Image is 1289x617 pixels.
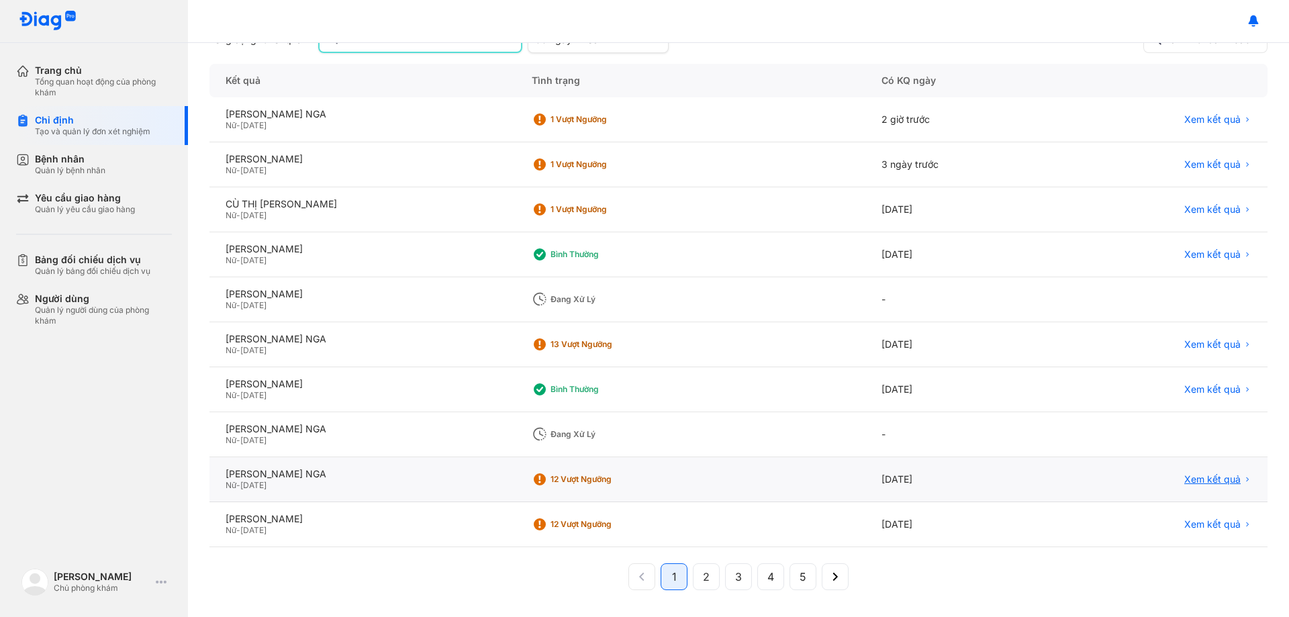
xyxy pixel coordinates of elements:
[226,108,499,120] div: [PERSON_NAME] NGA
[35,305,172,326] div: Quản lý người dùng của phòng khám
[226,288,499,300] div: [PERSON_NAME]
[551,249,658,260] div: Bình thường
[865,277,1056,322] div: -
[35,126,150,137] div: Tạo và quản lý đơn xét nghiệm
[865,232,1056,277] div: [DATE]
[551,474,658,485] div: 12 Vượt ngưỡng
[703,569,710,585] span: 2
[1184,158,1241,171] span: Xem kết quả
[35,165,105,176] div: Quản lý bệnh nhân
[226,198,499,210] div: CÙ THỊ [PERSON_NAME]
[757,563,784,590] button: 4
[226,390,236,400] span: Nữ
[236,390,240,400] span: -
[551,429,658,440] div: Đang xử lý
[865,97,1056,142] div: 2 giờ trước
[226,210,236,220] span: Nữ
[240,435,267,445] span: [DATE]
[240,255,267,265] span: [DATE]
[1184,113,1241,126] span: Xem kết quả
[735,569,742,585] span: 3
[226,423,499,435] div: [PERSON_NAME] NGA
[21,569,48,596] img: logo
[865,412,1056,457] div: -
[725,563,752,590] button: 3
[226,243,499,255] div: [PERSON_NAME]
[226,120,236,130] span: Nữ
[865,64,1056,97] div: Có KQ ngày
[19,11,77,32] img: logo
[35,153,105,165] div: Bệnh nhân
[35,114,150,126] div: Chỉ định
[226,378,499,390] div: [PERSON_NAME]
[236,255,240,265] span: -
[35,64,172,77] div: Trang chủ
[54,583,150,594] div: Chủ phòng khám
[672,569,677,585] span: 1
[865,322,1056,367] div: [DATE]
[865,502,1056,547] div: [DATE]
[551,339,658,350] div: 13 Vượt ngưỡng
[240,525,267,535] span: [DATE]
[226,255,236,265] span: Nữ
[767,569,774,585] span: 4
[240,165,267,175] span: [DATE]
[236,525,240,535] span: -
[1184,338,1241,350] span: Xem kết quả
[226,300,236,310] span: Nữ
[236,210,240,220] span: -
[35,192,135,204] div: Yêu cầu giao hàng
[865,457,1056,502] div: [DATE]
[226,435,236,445] span: Nữ
[240,300,267,310] span: [DATE]
[551,204,658,215] div: 1 Vượt ngưỡng
[551,519,658,530] div: 12 Vượt ngưỡng
[226,480,236,490] span: Nữ
[516,64,865,97] div: Tình trạng
[236,300,240,310] span: -
[35,266,150,277] div: Quản lý bảng đối chiếu dịch vụ
[35,293,172,305] div: Người dùng
[551,159,658,170] div: 1 Vượt ngưỡng
[236,480,240,490] span: -
[865,187,1056,232] div: [DATE]
[240,210,267,220] span: [DATE]
[865,142,1056,187] div: 3 ngày trước
[226,513,499,525] div: [PERSON_NAME]
[1184,248,1241,260] span: Xem kết quả
[226,165,236,175] span: Nữ
[865,367,1056,412] div: [DATE]
[240,480,267,490] span: [DATE]
[693,563,720,590] button: 2
[35,204,135,215] div: Quản lý yêu cầu giao hàng
[1184,473,1241,485] span: Xem kết quả
[240,120,267,130] span: [DATE]
[35,254,150,266] div: Bảng đối chiếu dịch vụ
[661,563,687,590] button: 1
[209,64,516,97] div: Kết quả
[226,345,236,355] span: Nữ
[790,563,816,590] button: 5
[236,435,240,445] span: -
[236,120,240,130] span: -
[551,114,658,125] div: 1 Vượt ngưỡng
[240,345,267,355] span: [DATE]
[54,571,150,583] div: [PERSON_NAME]
[240,390,267,400] span: [DATE]
[236,345,240,355] span: -
[1184,203,1241,216] span: Xem kết quả
[551,384,658,395] div: Bình thường
[226,333,499,345] div: [PERSON_NAME] NGA
[1184,518,1241,530] span: Xem kết quả
[800,569,806,585] span: 5
[226,153,499,165] div: [PERSON_NAME]
[226,468,499,480] div: [PERSON_NAME] NGA
[35,77,172,98] div: Tổng quan hoạt động của phòng khám
[551,294,658,305] div: Đang xử lý
[226,525,236,535] span: Nữ
[236,165,240,175] span: -
[1184,383,1241,395] span: Xem kết quả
